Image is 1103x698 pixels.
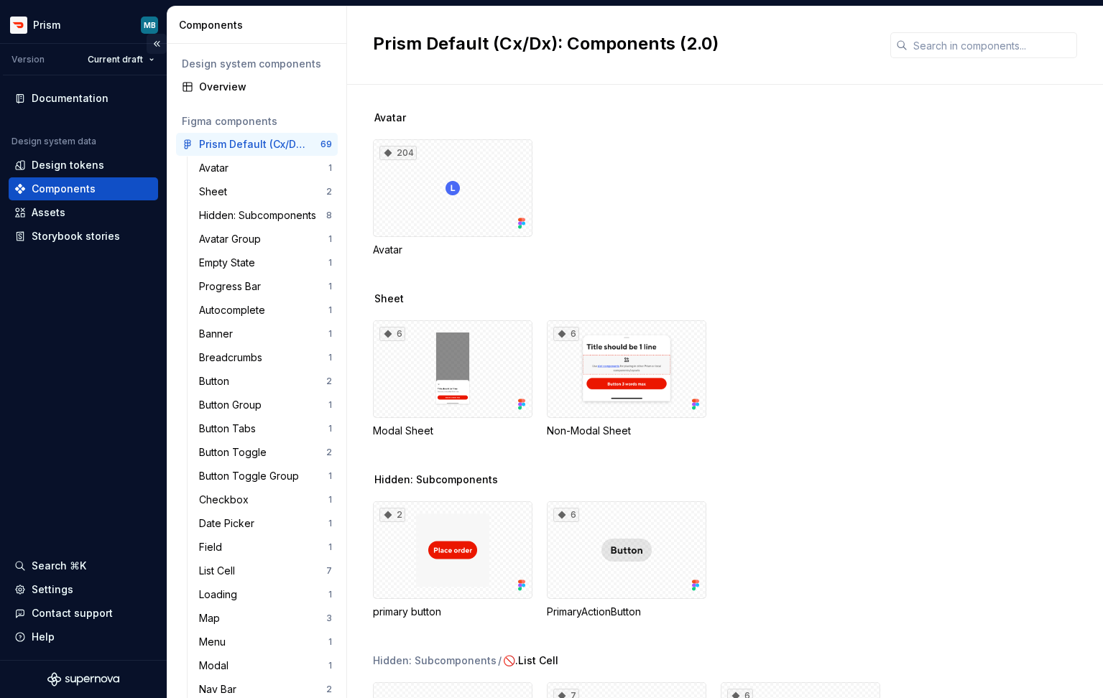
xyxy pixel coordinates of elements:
div: Avatar [373,243,532,257]
a: Prism Default (Cx/Dx): Components (2.0)69 [176,133,338,156]
div: Components [32,182,96,196]
div: 7 [326,565,332,577]
div: Search ⌘K [32,559,86,573]
a: Menu1 [193,630,338,653]
div: Loading [199,587,243,602]
a: Banner1 [193,322,338,345]
a: Hidden: Subcomponents8 [193,204,338,227]
a: Button Toggle Group1 [193,465,338,488]
div: Settings [32,582,73,597]
span: Hidden: Subcomponents [374,473,498,487]
div: Checkbox [199,493,254,507]
div: Overview [199,80,332,94]
span: / [498,653,502,668]
a: Loading1 [193,583,338,606]
div: 1 [328,636,332,648]
svg: Supernova Logo [47,672,119,687]
h2: Prism Default (Cx/Dx): Components (2.0) [373,32,873,55]
div: 69 [320,139,332,150]
div: Button Toggle Group [199,469,305,483]
div: 1 [328,518,332,529]
img: bd52d190-91a7-4889-9e90-eccda45865b1.png [10,17,27,34]
div: Design tokens [32,158,104,172]
button: Current draft [81,50,161,70]
div: 1 [328,589,332,600]
a: Components [9,177,158,200]
a: Button Tabs1 [193,417,338,440]
div: Hidden: Subcomponents [373,653,497,668]
div: Assets [32,205,65,220]
div: Help [32,630,55,644]
a: Settings [9,578,158,601]
a: Checkbox1 [193,488,338,511]
a: Avatar1 [193,157,338,180]
div: 2 [326,447,332,458]
div: Hidden: Subcomponents [199,208,322,223]
div: Figma components [182,114,332,129]
div: 1 [328,257,332,269]
div: Menu [199,635,231,649]
div: Storybook stories [32,229,120,243]
div: 1 [328,281,332,292]
div: Progress Bar [199,279,267,294]
div: 6Modal Sheet [373,320,532,438]
div: Map [199,611,226,625]
div: PrimaryActionButton [547,605,706,619]
a: List Cell7 [193,559,338,582]
input: Search in components... [908,32,1077,58]
a: Empty State1 [193,251,338,274]
div: 1 [328,541,332,553]
div: Button Group [199,398,267,412]
div: primary button [373,605,532,619]
div: 6Non-Modal Sheet [547,320,706,438]
a: Modal1 [193,654,338,677]
div: 2 [379,508,405,522]
div: 204 [379,146,417,160]
div: 204Avatar [373,139,532,257]
span: Sheet [374,292,404,306]
a: Button2 [193,370,338,393]
span: 🚫.List Cell [503,653,558,668]
a: Progress Bar1 [193,275,338,298]
div: 2 [326,684,332,695]
div: 6 [379,327,405,341]
a: Design tokens [9,154,158,177]
a: Button Group1 [193,394,338,417]
a: Sheet2 [193,180,338,203]
a: Storybook stories [9,225,158,248]
div: 1 [328,328,332,340]
div: Prism Default (Cx/Dx): Components (2.0) [199,137,306,152]
div: Button [199,374,235,388]
div: Prism [33,18,60,32]
div: 1 [328,470,332,482]
span: Avatar [374,111,406,125]
a: Button Toggle2 [193,441,338,464]
div: Documentation [32,91,109,106]
div: Avatar [199,161,234,175]
div: 1 [328,352,332,363]
div: Breadcrumbs [199,350,268,365]
div: 1 [328,494,332,506]
div: 2primary button [373,501,532,619]
span: Current draft [88,54,143,65]
a: Breadcrumbs1 [193,346,338,369]
div: 3 [326,613,332,624]
div: Contact support [32,606,113,620]
div: Version [11,54,45,65]
div: Modal Sheet [373,424,532,438]
div: 1 [328,423,332,434]
a: Date Picker1 [193,512,338,535]
div: 1 [328,660,332,671]
a: Avatar Group1 [193,228,338,251]
a: Autocomplete1 [193,299,338,322]
div: Non-Modal Sheet [547,424,706,438]
div: Autocomplete [199,303,271,317]
div: Avatar Group [199,232,267,246]
div: 1 [328,233,332,245]
div: Empty State [199,256,261,270]
div: Button Tabs [199,422,262,436]
div: 1 [328,399,332,411]
div: Banner [199,327,239,341]
div: List Cell [199,564,241,578]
